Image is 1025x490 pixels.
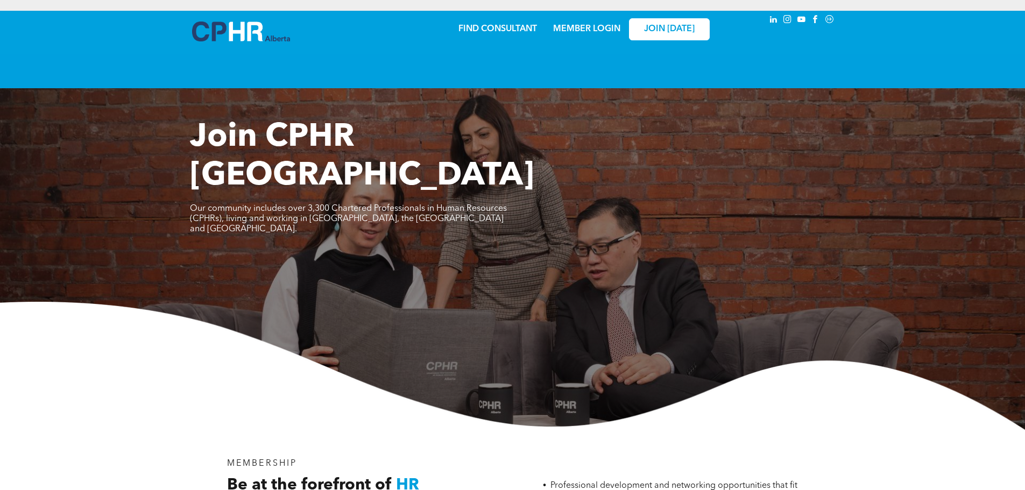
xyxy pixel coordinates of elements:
[796,13,808,28] a: youtube
[782,13,794,28] a: instagram
[768,13,780,28] a: linkedin
[192,22,290,41] img: A blue and white logo for cp alberta
[227,459,298,468] span: MEMBERSHIP
[553,25,620,33] a: MEMBER LOGIN
[810,13,822,28] a: facebook
[824,13,836,28] a: Social network
[629,18,710,40] a: JOIN [DATE]
[458,25,537,33] a: FIND CONSULTANT
[190,122,534,193] span: Join CPHR [GEOGRAPHIC_DATA]
[190,204,507,233] span: Our community includes over 3,300 Chartered Professionals in Human Resources (CPHRs), living and ...
[644,24,695,34] span: JOIN [DATE]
